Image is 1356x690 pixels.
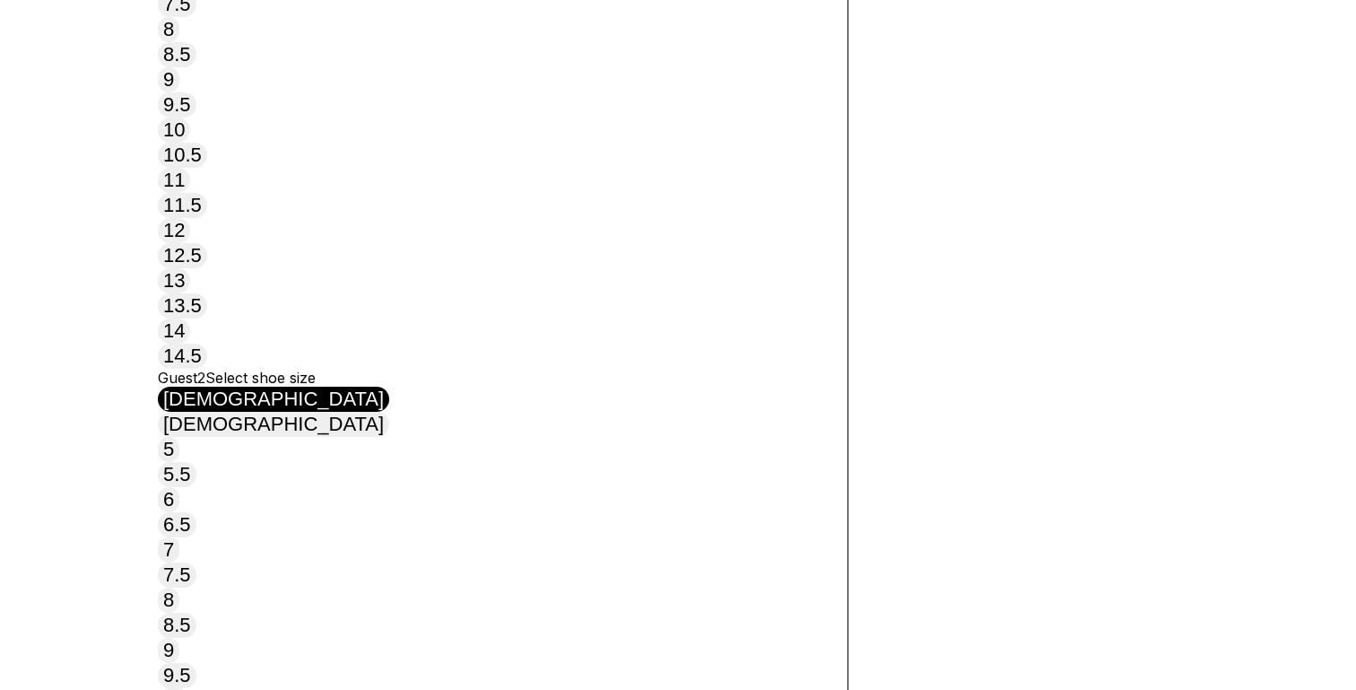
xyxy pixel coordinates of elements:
[158,218,190,243] button: 12
[158,17,179,42] button: 8
[158,537,179,563] button: 7
[158,319,190,344] button: 14
[158,268,190,293] button: 13
[158,293,207,319] button: 13.5
[158,344,207,369] button: 14.5
[158,663,196,688] button: 9.5
[158,613,196,638] button: 8.5
[158,588,179,613] button: 8
[158,512,196,537] button: 6.5
[158,67,179,92] button: 9
[158,437,179,462] button: 5
[158,412,389,437] button: [DEMOGRAPHIC_DATA]
[158,387,389,412] button: [DEMOGRAPHIC_DATA]
[158,243,207,268] button: 12.5
[158,369,205,387] label: Guest 2
[158,638,179,663] button: 9
[158,487,179,512] button: 6
[158,462,196,487] button: 5.5
[158,92,196,118] button: 9.5
[158,563,196,588] button: 7.5
[158,193,207,218] button: 11.5
[158,42,196,67] button: 8.5
[158,118,190,143] button: 10
[158,143,207,168] button: 10.5
[205,369,316,387] label: Select shoe size
[158,168,190,193] button: 11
